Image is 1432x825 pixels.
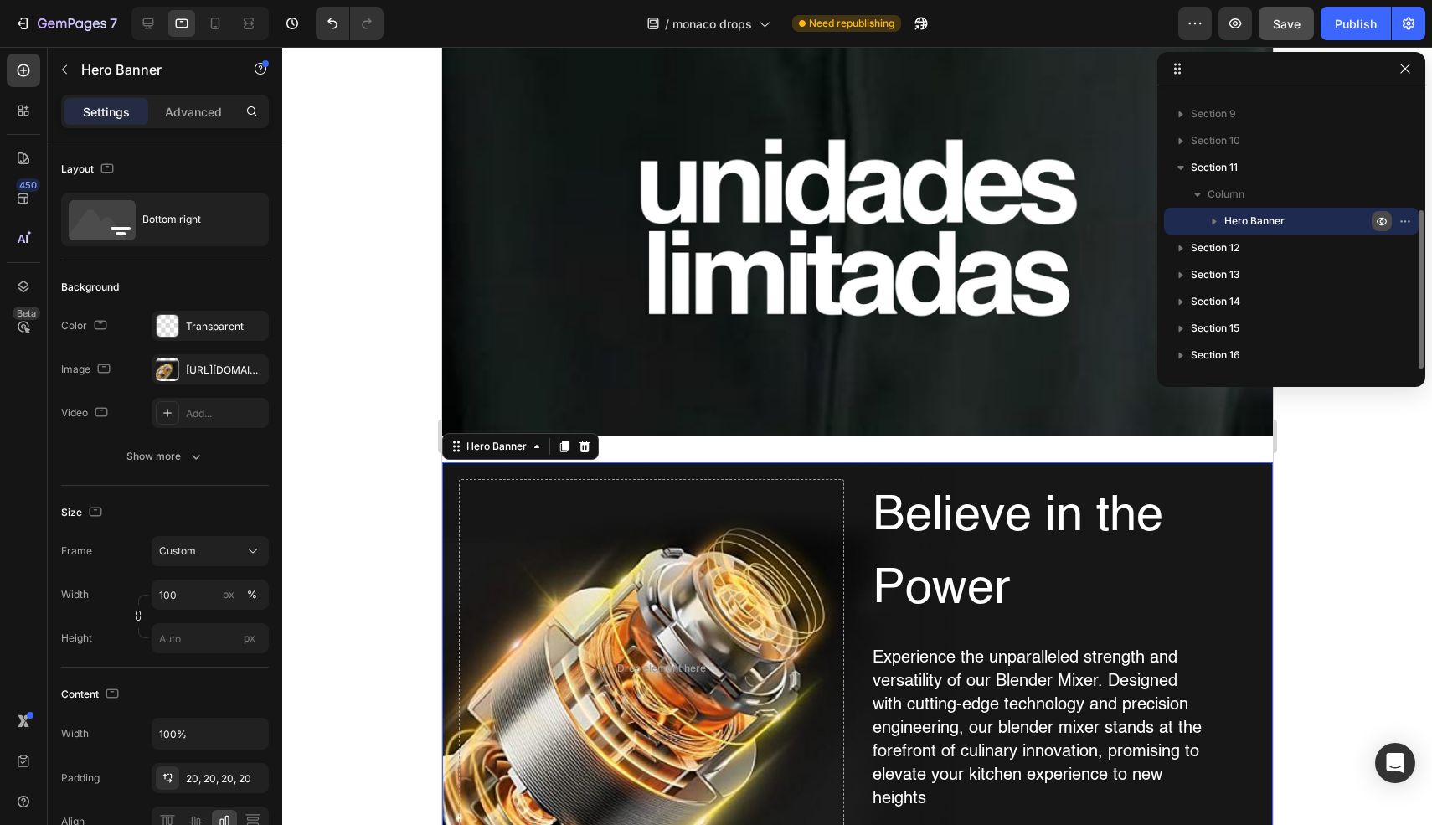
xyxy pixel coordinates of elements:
[159,544,196,559] span: Custom
[244,632,255,644] span: px
[61,502,106,524] div: Size
[223,587,234,602] div: px
[1224,213,1285,229] span: Hero Banner
[1321,7,1391,40] button: Publish
[219,585,239,605] button: %
[142,200,245,239] div: Bottom right
[152,580,269,610] input: px%
[61,158,117,181] div: Layout
[83,103,130,121] p: Settings
[61,771,100,786] div: Padding
[442,47,1273,825] iframe: Design area
[165,103,222,121] p: Advanced
[1208,186,1244,203] span: Column
[61,315,111,338] div: Color
[1191,293,1240,310] span: Section 14
[61,587,89,602] label: Width
[61,280,119,295] div: Background
[665,15,669,33] span: /
[152,719,268,749] input: Auto
[61,726,89,741] div: Width
[61,441,269,472] button: Show more
[110,13,117,34] p: 7
[126,448,204,465] div: Show more
[16,178,40,192] div: 450
[186,319,265,334] div: Transparent
[186,363,265,378] div: [URL][DOMAIN_NAME]
[152,623,269,653] input: px
[247,587,257,602] div: %
[1191,106,1236,122] span: Section 9
[61,544,92,559] label: Frame
[61,683,122,706] div: Content
[1191,347,1240,364] span: Section 16
[81,59,224,80] p: Hero Banner
[152,536,269,566] button: Custom
[13,307,40,320] div: Beta
[61,631,92,646] label: Height
[672,15,752,33] span: monaco drops
[186,771,265,786] div: 20, 20, 20, 20
[316,7,384,40] div: Undo/Redo
[1273,17,1301,31] span: Save
[809,16,894,31] span: Need republishing
[61,358,114,381] div: Image
[1375,743,1415,783] div: Open Intercom Messenger
[1259,7,1314,40] button: Save
[1335,15,1377,33] div: Publish
[61,402,111,425] div: Video
[1191,132,1240,149] span: Section 10
[1191,159,1238,176] span: Section 11
[242,585,262,605] button: px
[7,7,125,40] button: 7
[1191,320,1239,337] span: Section 15
[186,406,265,421] div: Add...
[1191,266,1240,283] span: Section 13
[1191,240,1239,256] span: Section 12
